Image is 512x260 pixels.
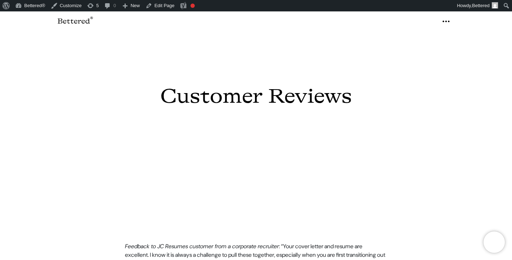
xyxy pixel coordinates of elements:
[484,231,505,253] iframe: Brevo live chat
[125,243,279,250] em: Feedback to JC Resumes customer from a corporate recruiter
[57,14,93,29] a: Bettered®
[472,3,490,8] span: Bettered
[190,4,195,8] div: Focus keyphrase not set
[125,86,387,107] h1: Customer Reviews
[90,16,93,22] sup: ®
